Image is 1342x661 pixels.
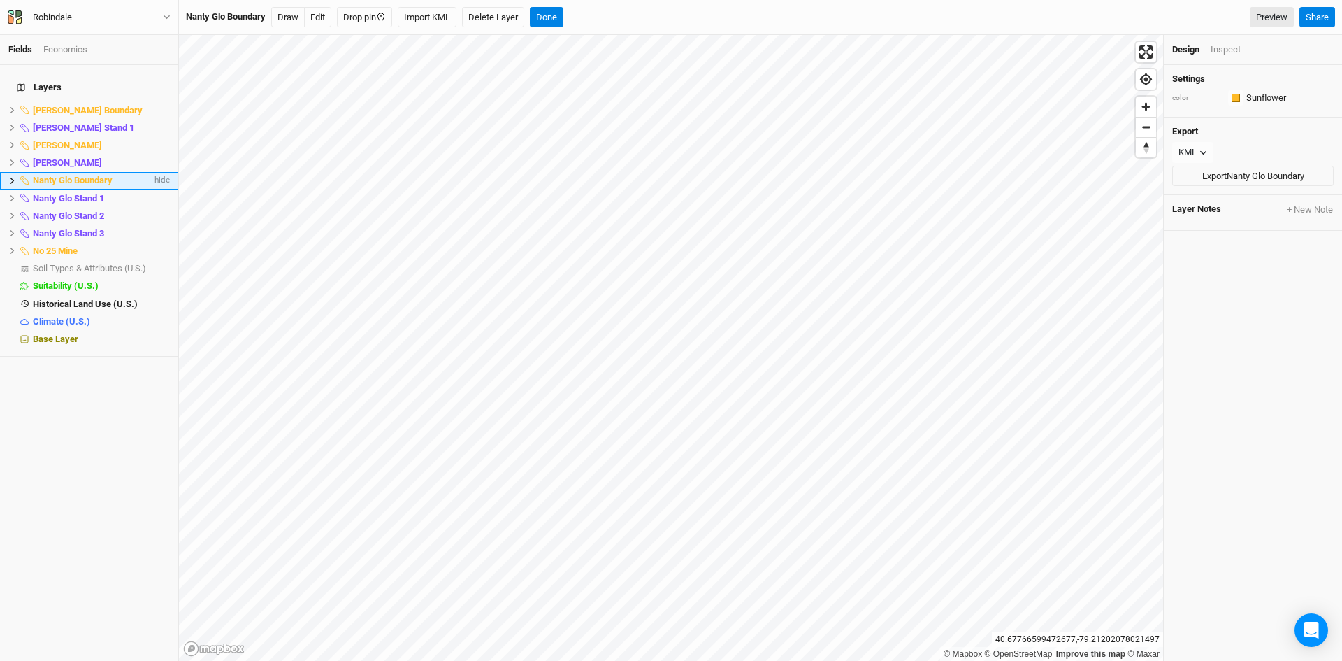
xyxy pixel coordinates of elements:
div: KML [1178,145,1197,159]
div: Robindale [33,10,72,24]
div: Inspect [1211,43,1241,56]
div: Ernest Boundary [33,140,170,151]
span: [PERSON_NAME] Boundary [33,105,143,115]
div: Sunflower [1246,92,1286,104]
div: 40.67766599472677 , -79.21202078021497 [992,632,1163,647]
button: Drop pin [337,7,392,28]
span: Layer Notes [1172,204,1221,216]
button: Enter fullscreen [1136,42,1156,62]
button: + New Note [1286,204,1334,216]
a: OpenStreetMap [985,649,1053,659]
div: Climate (U.S.) [33,316,170,327]
span: [PERSON_NAME] [33,157,102,168]
div: Suitability (U.S.) [33,280,170,292]
button: Zoom in [1136,97,1156,117]
button: Find my location [1136,69,1156,90]
a: Mapbox logo [183,641,245,657]
button: Delete Layer [462,7,524,28]
a: Improve this map [1056,649,1125,659]
canvas: Map [179,35,1163,661]
button: Edit [304,7,331,28]
div: Nanty Glo Stand 1 [33,193,170,204]
div: Nanty Glo Boundary [186,10,266,23]
div: Becker Boundary [33,105,170,116]
span: [PERSON_NAME] [33,140,102,150]
span: Nanty Glo Stand 3 [33,228,104,239]
div: Nanty Glo Stand 2 [33,211,170,222]
div: Nanty Glo Stand 3 [33,228,170,239]
div: Economics [43,43,87,56]
div: Nanty Glo Boundary [33,175,152,186]
button: Reset bearing to north [1136,137,1156,157]
div: Becker Stand 1 [33,122,170,134]
div: Ernest Stands [33,157,170,169]
span: Reset bearing to north [1136,138,1156,157]
span: Suitability (U.S.) [33,280,99,291]
span: Nanty Glo Stand 2 [33,211,104,221]
button: Done [530,7,563,28]
span: Nanty Glo Boundary [33,175,113,185]
button: Import KML [398,7,456,28]
div: Open Intercom Messenger [1294,613,1328,647]
span: Soil Types & Attributes (U.S.) [33,263,146,273]
h4: Layers [8,73,170,101]
span: hide [152,172,170,190]
a: Mapbox [944,649,982,659]
button: Robindale [7,10,171,25]
h4: Export [1172,126,1334,137]
div: Design [1172,43,1199,56]
a: Maxar [1127,649,1160,659]
span: Climate (U.S.) [33,316,90,327]
div: Soil Types & Attributes (U.S.) [33,263,170,274]
div: No 25 Mine [33,246,170,257]
button: KML [1172,142,1213,163]
span: Base Layer [33,334,78,344]
button: Share [1299,7,1335,28]
a: Preview [1250,7,1294,28]
span: Historical Land Use (U.S.) [33,299,138,309]
div: Historical Land Use (U.S.) [33,299,170,310]
span: [PERSON_NAME] Stand 1 [33,122,134,133]
h4: Settings [1172,73,1334,85]
button: ExportNanty Glo Boundary [1172,166,1334,187]
a: Fields [8,44,32,55]
div: Base Layer [33,334,170,345]
span: No 25 Mine [33,246,78,256]
button: Draw [271,7,305,28]
span: Nanty Glo Stand 1 [33,193,104,204]
button: Zoom out [1136,117,1156,137]
div: color [1172,93,1221,104]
